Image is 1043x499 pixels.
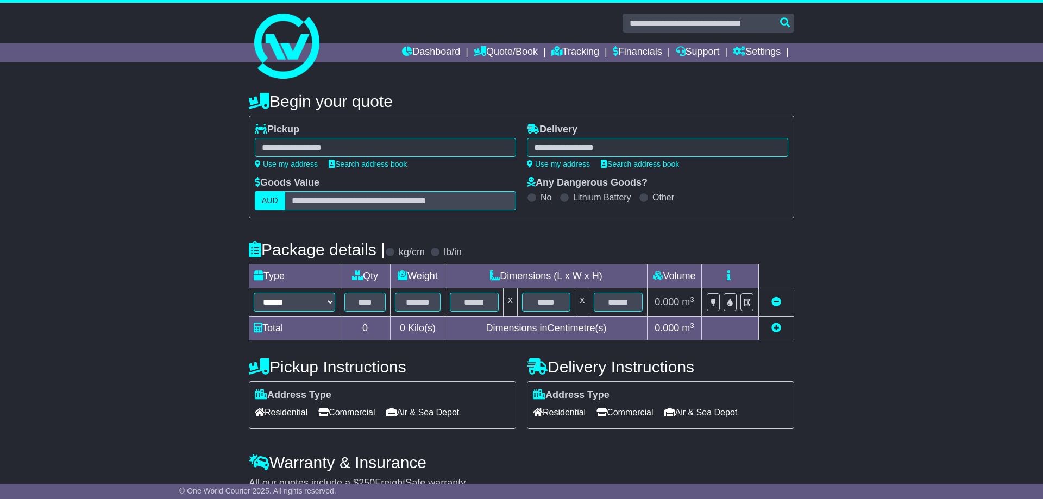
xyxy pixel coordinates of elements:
td: Volume [647,264,701,288]
span: Commercial [596,404,653,421]
td: x [503,288,517,317]
span: Residential [533,404,586,421]
td: Kilo(s) [391,317,445,340]
td: Qty [340,264,391,288]
span: Commercial [318,404,375,421]
span: Residential [255,404,307,421]
sup: 3 [690,295,694,304]
td: Dimensions in Centimetre(s) [445,317,647,340]
label: kg/cm [399,247,425,258]
label: Any Dangerous Goods? [527,177,648,189]
span: m [682,323,694,333]
td: Total [249,317,340,340]
span: © One World Courier 2025. All rights reserved. [179,487,336,495]
label: AUD [255,191,285,210]
a: Add new item [771,323,781,333]
a: Use my address [255,160,318,168]
a: Dashboard [402,43,460,62]
h4: Begin your quote [249,92,794,110]
label: Goods Value [255,177,319,189]
h4: Delivery Instructions [527,358,794,376]
a: Support [676,43,720,62]
span: m [682,296,694,307]
td: Weight [391,264,445,288]
span: Air & Sea Depot [664,404,738,421]
a: Search address book [329,160,407,168]
label: Other [652,192,674,203]
label: lb/in [444,247,462,258]
label: Address Type [255,389,331,401]
span: 0.000 [655,296,679,307]
td: x [575,288,589,317]
span: 0 [400,323,405,333]
a: Quote/Book [474,43,538,62]
td: Type [249,264,340,288]
td: Dimensions (L x W x H) [445,264,647,288]
h4: Pickup Instructions [249,358,516,376]
a: Use my address [527,160,590,168]
a: Remove this item [771,296,781,307]
a: Settings [733,43,781,62]
span: 250 [359,477,375,488]
span: 0.000 [655,323,679,333]
sup: 3 [690,321,694,330]
label: Delivery [527,124,577,136]
label: Address Type [533,389,610,401]
td: 0 [340,317,391,340]
span: Air & Sea Depot [386,404,460,421]
div: All our quotes include a $ FreightSafe warranty. [249,477,794,489]
label: Lithium Battery [573,192,631,203]
a: Tracking [551,43,599,62]
h4: Package details | [249,241,385,258]
a: Search address book [601,160,679,168]
label: No [541,192,551,203]
a: Financials [613,43,662,62]
label: Pickup [255,124,299,136]
h4: Warranty & Insurance [249,453,794,471]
